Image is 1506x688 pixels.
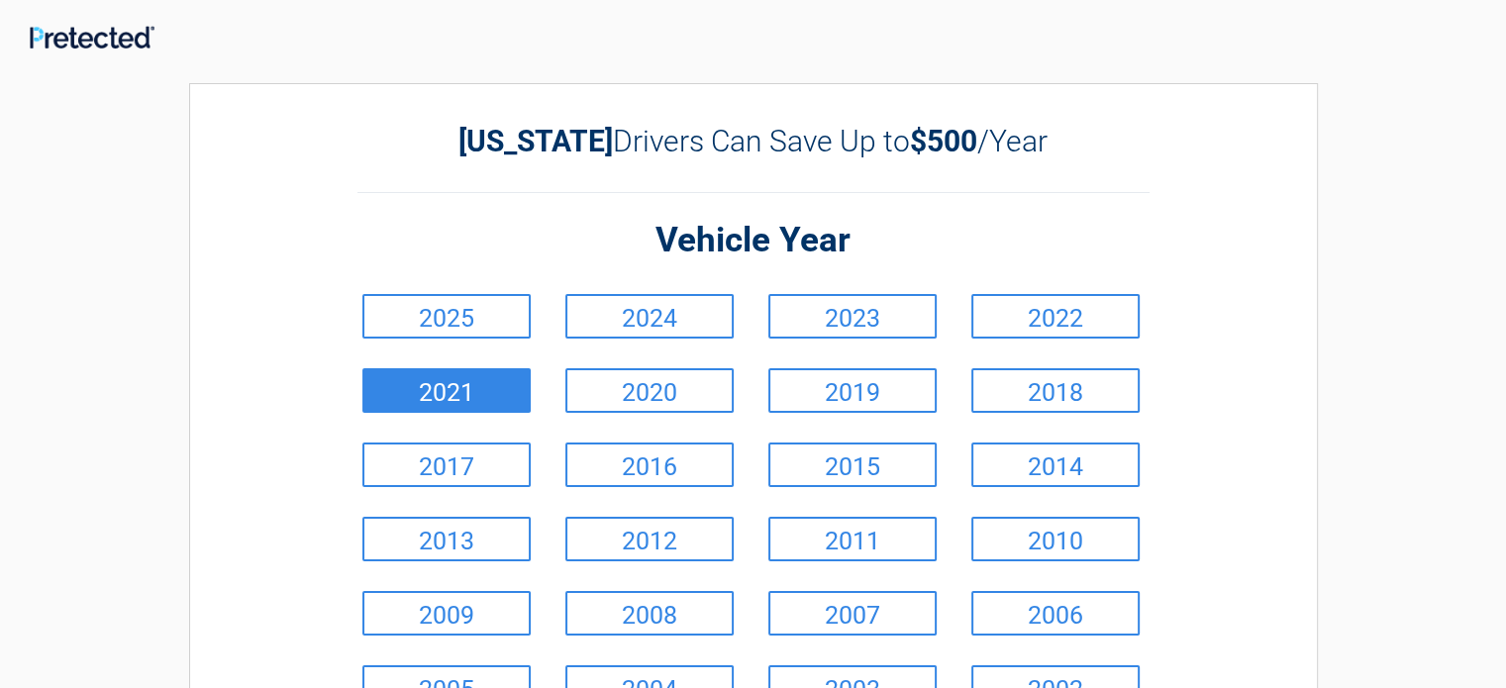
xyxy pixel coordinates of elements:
[971,294,1140,339] a: 2022
[30,26,154,49] img: Main Logo
[458,124,613,158] b: [US_STATE]
[565,591,734,636] a: 2008
[362,294,531,339] a: 2025
[910,124,977,158] b: $500
[768,442,937,487] a: 2015
[357,218,1150,264] h2: Vehicle Year
[971,591,1140,636] a: 2006
[362,442,531,487] a: 2017
[768,294,937,339] a: 2023
[971,368,1140,413] a: 2018
[565,442,734,487] a: 2016
[565,517,734,561] a: 2012
[768,591,937,636] a: 2007
[565,294,734,339] a: 2024
[362,517,531,561] a: 2013
[565,368,734,413] a: 2020
[362,591,531,636] a: 2009
[768,368,937,413] a: 2019
[971,517,1140,561] a: 2010
[971,442,1140,487] a: 2014
[357,124,1150,158] h2: Drivers Can Save Up to /Year
[362,368,531,413] a: 2021
[768,517,937,561] a: 2011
